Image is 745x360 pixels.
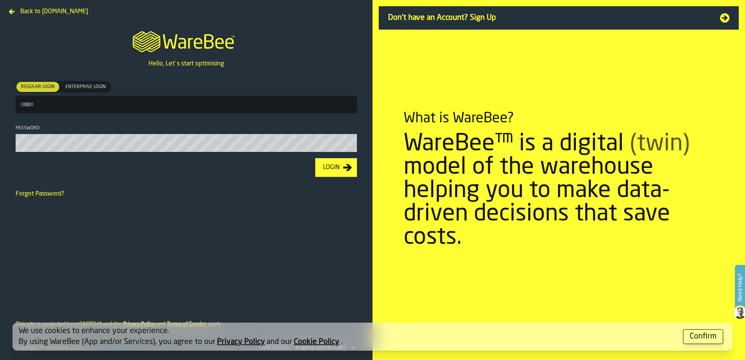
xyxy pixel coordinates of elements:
[18,83,58,90] span: Regular Login
[690,331,717,342] div: Confirm
[61,82,110,92] div: thumb
[148,59,224,69] p: Hello, Let`s start optimising
[16,81,357,113] label: button-toolbar-[object Object]
[16,82,59,92] div: thumb
[19,326,677,348] div: We use cookies to enhance your experience. By using WareBee (App and/or Services), you agree to o...
[379,6,739,30] a: Don't have an Account? Sign Up
[683,329,723,344] button: button-
[16,125,357,152] label: button-toolbar-Password
[320,163,343,172] div: Login
[388,12,711,23] span: Don't have an Account? Sign Up
[736,266,744,309] label: Need Help?
[16,81,60,93] label: button-switch-multi-Regular Login
[630,132,690,156] span: (twin)
[217,338,265,346] a: Privacy Policy
[125,22,247,59] a: logo-header
[16,125,357,131] div: Password
[294,338,339,346] a: Cookie Policy
[404,111,514,126] div: What is WareBee?
[62,83,109,90] span: Enterprise Login
[60,81,111,93] label: button-switch-multi-Enterprise Login
[16,191,64,197] a: Forgot Password?
[315,158,357,177] button: button-Login
[12,323,733,351] div: alert-[object Object]
[20,7,88,16] span: Back to [DOMAIN_NAME]
[16,96,357,113] input: button-toolbar-[object Object]
[346,140,355,148] button: button-toolbar-Password
[16,134,357,152] input: button-toolbar-Password
[6,6,91,12] a: Back to [DOMAIN_NAME]
[404,132,714,249] div: WareBee™ is a digital model of the warehouse helping you to make data-driven decisions that save ...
